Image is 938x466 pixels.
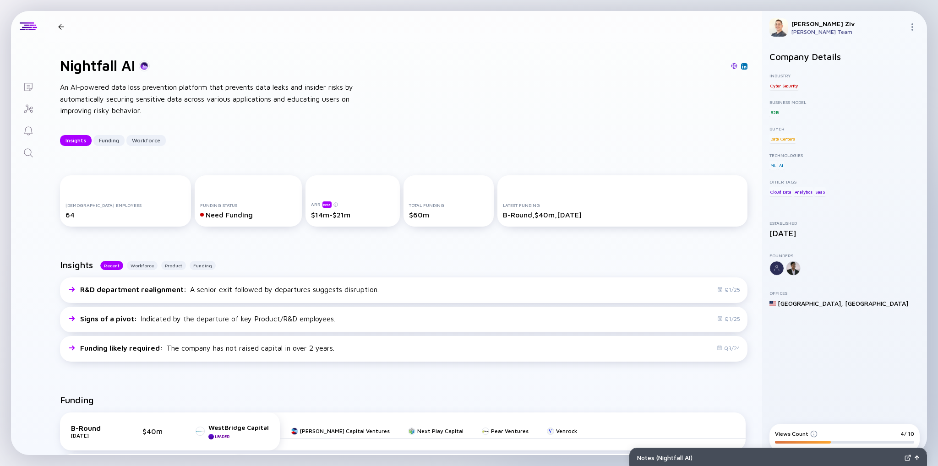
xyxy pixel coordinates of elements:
[791,28,905,35] div: [PERSON_NAME] Team
[482,428,529,434] a: Pear Ventures
[80,285,188,293] span: R&D department realignment :
[93,133,125,147] div: Funding
[769,179,920,184] div: Other Tags
[769,99,920,105] div: Business Model
[794,187,813,196] div: Analytics
[11,119,45,141] a: Reminders
[127,261,158,270] button: Workforce
[200,211,297,219] div: Need Funding
[769,51,920,62] h2: Company Details
[65,202,185,208] div: [DEMOGRAPHIC_DATA] Employees
[791,20,905,27] div: [PERSON_NAME] Ziv
[637,454,901,461] div: Notes ( Nightfall AI )
[769,220,920,226] div: Established
[409,202,488,208] div: Total Funding
[717,315,740,322] div: Q1/25
[93,135,125,146] button: Funding
[71,424,117,432] div: B-Round
[65,211,185,219] div: 64
[215,434,229,439] div: Leader
[408,428,464,434] a: Next Play Capital
[190,261,216,270] button: Funding
[417,428,464,434] div: Next Play Capital
[60,135,92,146] button: Insights
[60,57,135,74] h1: Nightfall AI
[769,228,920,238] div: [DATE]
[126,135,166,146] button: Workforce
[80,285,379,293] div: A senior exit followed by departures suggests disruption.
[161,261,186,270] button: Product
[915,455,919,460] img: Open Notes
[200,202,297,208] div: Funding Status
[11,141,45,163] a: Search
[775,430,818,437] div: Views Count
[71,432,117,439] div: [DATE]
[11,75,45,97] a: Lists
[311,211,394,219] div: $14m-$21m
[60,133,92,147] div: Insights
[409,211,488,219] div: $60m
[769,187,792,196] div: Cloud Data
[769,253,920,258] div: Founders
[300,428,390,434] div: [PERSON_NAME] Capital Ventures
[80,314,335,323] div: Indicated by the departure of key Product/R&D employees.
[208,423,269,431] div: WestBridge Capital
[11,97,45,119] a: Investor Map
[769,152,920,158] div: Technologies
[60,81,353,117] div: An AI-powered data loss prevention platform that prevents data leaks and insider risks by automat...
[731,63,737,69] img: Nightfall AI Website
[556,428,577,434] div: Venrock
[900,430,914,437] div: 4/ 10
[100,261,123,270] button: Recent
[291,428,390,434] a: [PERSON_NAME] Capital Ventures
[778,299,843,307] div: [GEOGRAPHIC_DATA] ,
[196,423,269,439] a: WestBridge CapitalLeader
[769,161,777,170] div: ML
[909,23,916,31] img: Menu
[845,299,908,307] div: [GEOGRAPHIC_DATA]
[769,108,779,117] div: B2B
[60,395,94,405] h2: Funding
[905,455,911,461] img: Expand Notes
[778,161,784,170] div: AI
[769,126,920,131] div: Buyer
[60,260,93,270] h2: Insights
[80,344,334,352] div: The company has not raised capital in over 2 years.
[322,201,332,208] div: beta
[814,187,826,196] div: SaaS
[80,344,164,352] span: Funding likely required :
[769,81,799,90] div: Cyber Security
[311,201,394,208] div: ARR
[503,202,742,208] div: Latest Funding
[126,133,166,147] div: Workforce
[769,134,796,143] div: Data Centers
[142,427,170,435] div: $40m
[491,428,529,434] div: Pear Ventures
[769,290,920,296] div: Offices
[547,428,577,434] a: Venrock
[503,211,742,219] div: B-Round, $40m, [DATE]
[717,345,740,352] div: Q3/24
[769,73,920,78] div: Industry
[742,64,747,69] img: Nightfall AI Linkedin Page
[717,286,740,293] div: Q1/25
[80,314,139,323] span: Signs of a pivot :
[769,300,776,307] img: United States Flag
[769,18,788,37] img: Omer Profile Picture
